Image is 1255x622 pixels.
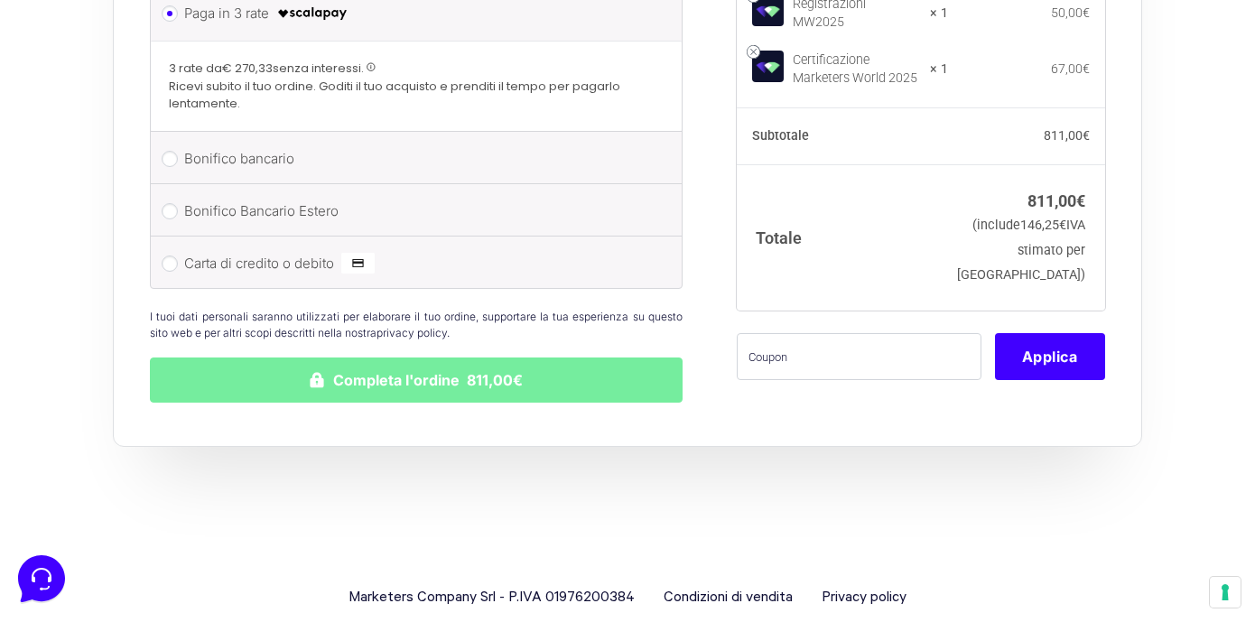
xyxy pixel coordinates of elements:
div: Certificazione Marketers World 2025 [793,51,919,88]
label: Bonifico bancario [184,145,642,172]
button: Messaggi [125,456,237,497]
img: dark [29,101,65,137]
input: Cerca un articolo... [41,263,295,281]
button: Home [14,456,125,497]
th: Totale [737,165,949,311]
a: privacy policy [376,326,447,339]
strong: × 1 [930,5,948,23]
strong: × 1 [930,60,948,79]
img: Carta di credito o debito [341,253,375,274]
img: scalapay-logo-black.png [276,3,349,24]
span: Le tue conversazioni [29,72,153,87]
small: (include IVA stimato per [GEOGRAPHIC_DATA]) [957,218,1085,283]
span: € [1083,5,1090,20]
input: Coupon [737,333,981,380]
p: Home [54,481,85,497]
button: Applica [995,333,1105,380]
img: dark [87,101,123,137]
bdi: 811,00 [1027,191,1085,210]
p: Aiuto [278,481,304,497]
p: I tuoi dati personali saranno utilizzati per elaborare il tuo ordine, supportare la tua esperienz... [150,309,683,341]
button: Inizia una conversazione [29,152,332,188]
button: Le tue preferenze relative al consenso per le tecnologie di tracciamento [1210,577,1241,608]
img: dark [58,101,94,137]
img: Certificazione Marketers World 2025 [752,51,784,83]
bdi: 811,00 [1044,128,1090,143]
span: € [1059,218,1066,234]
a: Condizioni di vendita [664,586,793,610]
span: Inizia una conversazione [117,162,266,177]
label: Carta di credito o debito [184,250,642,277]
span: Marketers Company Srl - P.IVA 01976200384 [349,586,635,610]
bdi: 50,00 [1051,5,1090,20]
button: Aiuto [236,456,347,497]
span: Trova una risposta [29,224,141,238]
button: Completa l'ordine 811,00€ [150,357,683,403]
bdi: 67,00 [1051,61,1090,76]
a: Privacy policy [822,586,906,610]
span: 146,25 [1020,218,1066,234]
iframe: Customerly Messenger Launcher [14,552,69,606]
th: Subtotale [737,107,949,165]
span: € [1076,191,1085,210]
a: Apri Centro Assistenza [192,224,332,238]
h2: Ciao da Marketers 👋 [14,14,303,43]
label: Bonifico Bancario Estero [184,198,642,225]
span: € [1083,128,1090,143]
span: € [1083,61,1090,76]
p: Messaggi [156,481,205,497]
